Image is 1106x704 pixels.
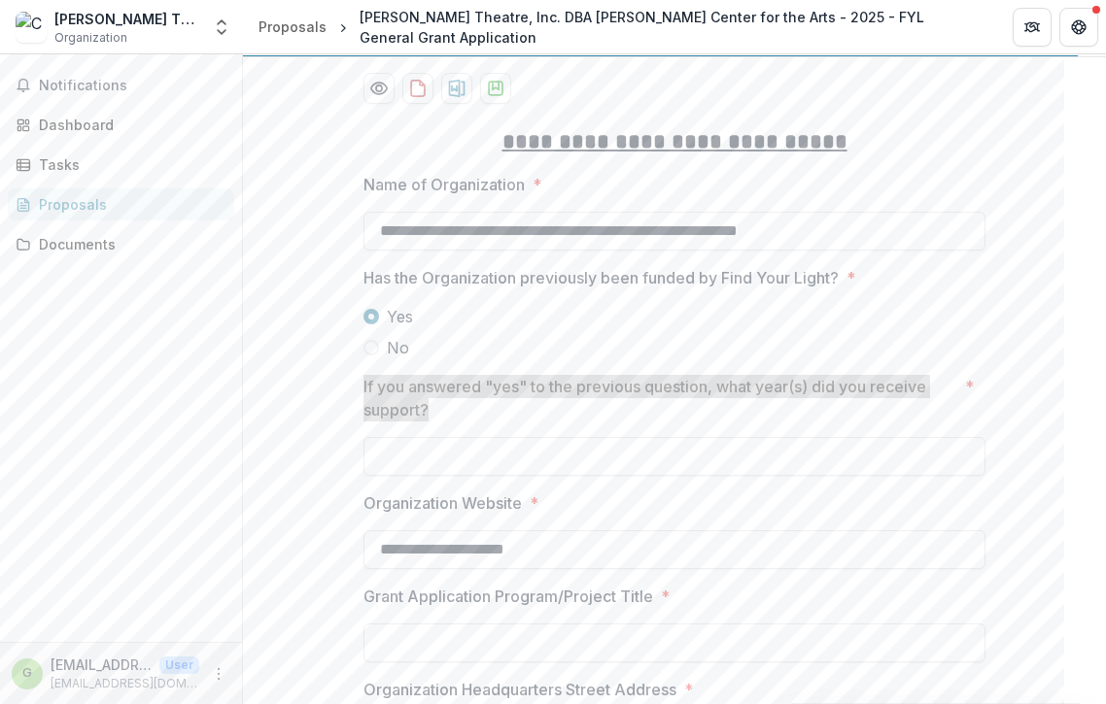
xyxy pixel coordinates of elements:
p: Has the Organization previously been funded by Find Your Light? [363,266,839,289]
button: Get Help [1059,8,1098,47]
span: No [387,336,409,359]
p: Organization Headquarters Street Address [363,678,676,701]
p: User [159,656,199,674]
button: download-proposal [402,73,433,104]
div: Proposals [39,194,219,215]
p: Grant Application Program/Project Title [363,585,653,608]
a: Dashboard [8,109,234,141]
button: Notifications [8,70,234,101]
p: Name of Organization [363,173,525,196]
a: Proposals [8,188,234,220]
p: If you answered "yes" to the previous question, what year(s) did you receive support? [363,375,957,421]
button: Open entity switcher [208,8,235,47]
p: Organization Website [363,491,522,515]
div: grants@thebasie.org [22,667,32,680]
p: [EMAIL_ADDRESS][DOMAIN_NAME] [51,654,152,675]
button: More [207,662,230,686]
div: [PERSON_NAME] Theatre, Inc. DBA [PERSON_NAME] Center for the Arts [54,9,200,29]
a: Proposals [251,13,334,41]
span: Yes [387,305,413,328]
div: Documents [39,234,219,254]
a: Documents [8,228,234,260]
div: Tasks [39,154,219,175]
div: [PERSON_NAME] Theatre, Inc. DBA [PERSON_NAME] Center for the Arts - 2025 - FYL General Grant Appl... [360,7,982,48]
span: Notifications [39,78,226,94]
p: [EMAIL_ADDRESS][DOMAIN_NAME] [51,675,199,692]
div: Dashboard [39,115,219,135]
img: Count Basie Theatre, Inc. DBA Count Basie Center for the Arts [16,12,47,43]
button: download-proposal [441,73,472,104]
button: Preview b64a2b78-b177-4abc-a187-640521ef6d45-0.pdf [363,73,395,104]
a: Tasks [8,149,234,181]
div: Proposals [259,17,327,37]
button: Partners [1013,8,1052,47]
span: Organization [54,29,127,47]
button: download-proposal [480,73,511,104]
nav: breadcrumb [251,3,989,51]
